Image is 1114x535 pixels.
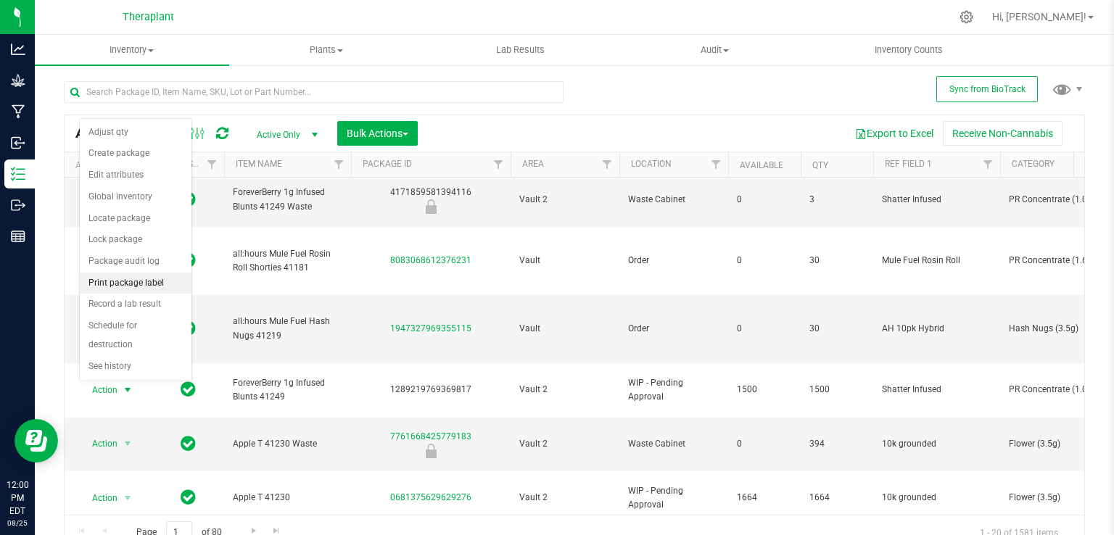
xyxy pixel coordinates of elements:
a: Filter [595,152,619,177]
span: Vault 2 [519,193,611,207]
inline-svg: Inbound [11,136,25,150]
li: Record a lab result [80,294,191,315]
span: select [119,434,137,454]
span: In Sync [181,434,196,454]
button: Export to Excel [846,121,943,146]
span: 394 [809,437,865,451]
li: Locate package [80,208,191,230]
span: Mule Fuel Rosin Roll [882,254,991,267]
a: 0681375629629276 [390,492,471,502]
div: 4171859581394116 [349,186,513,214]
div: Newly Received [349,199,513,214]
span: 1664 [809,491,865,505]
span: ForeverBerry 1g Infused Blunts 41249 Waste [233,186,342,213]
span: 1664 [737,491,792,505]
a: Plants [229,35,424,65]
li: Schedule for destruction [80,315,191,355]
a: Inventory [35,35,229,65]
a: Package ID [363,159,412,169]
a: Category [1012,159,1055,169]
a: Item Name [236,159,282,169]
span: select [119,380,137,400]
a: Filter [976,152,1000,177]
span: Order [628,322,719,336]
li: Adjust qty [80,122,191,144]
span: Action [79,380,118,400]
li: Edit attributes [80,165,191,186]
a: Available [740,160,783,170]
inline-svg: Inventory [11,167,25,181]
inline-svg: Grow [11,73,25,88]
a: 1947327969355115 [390,323,471,333]
span: Inventory [35,43,229,57]
button: Bulk Actions [337,121,418,146]
span: Apple T 41230 Waste [233,437,342,451]
a: Filter [200,152,224,177]
span: Vault [519,254,611,267]
inline-svg: Manufacturing [11,104,25,119]
span: Plants [230,43,423,57]
a: 7761668425779183 [390,431,471,441]
span: Theraplant [123,11,174,23]
li: Package audit log [80,251,191,273]
inline-svg: Outbound [11,198,25,212]
a: Filter [704,152,728,177]
span: WIP - Pending Approval [628,376,719,404]
span: select [119,488,137,508]
span: Vault [519,322,611,336]
span: Waste Cabinet [628,193,719,207]
a: Location [631,159,672,169]
span: 10k grounded [882,491,991,505]
span: Action [79,434,118,454]
span: In Sync [181,379,196,399]
inline-svg: Analytics [11,42,25,57]
span: Vault 2 [519,491,611,505]
span: 0 [737,254,792,267]
span: Shatter Infused [882,383,991,397]
span: 3 [809,193,865,207]
span: 0 [737,322,792,336]
span: 10k grounded [882,437,991,451]
p: 08/25 [7,518,28,528]
span: Apple T 41230 [233,491,342,505]
a: Filter [327,152,351,177]
li: Global inventory [80,186,191,208]
span: 0 [737,437,792,451]
span: All Packages [75,125,178,141]
span: 30 [809,254,865,267]
a: Lab Results [424,35,618,65]
span: 1500 [737,383,792,397]
div: Actions [75,160,146,170]
span: 0 [737,193,792,207]
iframe: Resource center [15,419,58,463]
span: Action [79,488,118,508]
span: Order [628,254,719,267]
a: 8083068612376231 [390,255,471,265]
a: Inventory Counts [812,35,1006,65]
span: Audit [618,43,811,57]
span: WIP - Pending Approval [628,484,719,512]
button: Sync from BioTrack [936,76,1038,102]
span: all:hours Mule Fuel Hash Nugs 41219 [233,315,342,342]
inline-svg: Reports [11,229,25,244]
span: Vault 2 [519,383,611,397]
span: Sync from BioTrack [949,84,1026,94]
a: Qty [812,160,828,170]
span: Lab Results [476,43,564,57]
span: all:hours Mule Fuel Rosin Roll Shorties 41181 [233,247,342,275]
span: In Sync [181,487,196,507]
li: See history [80,356,191,378]
a: Area [522,159,544,169]
span: Bulk Actions [347,128,408,139]
li: Lock package [80,229,191,251]
div: 1289219769369817 [349,383,513,397]
div: Newly Received [349,444,513,458]
div: Manage settings [957,10,975,24]
a: Filter [487,152,511,177]
button: Receive Non-Cannabis [943,121,1063,146]
p: 12:00 PM EDT [7,478,28,518]
span: AH 10pk Hybrid [882,322,991,336]
input: Search Package ID, Item Name, SKU, Lot or Part Number... [64,81,564,103]
span: 1500 [809,383,865,397]
span: Hi, [PERSON_NAME]! [992,11,1086,22]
